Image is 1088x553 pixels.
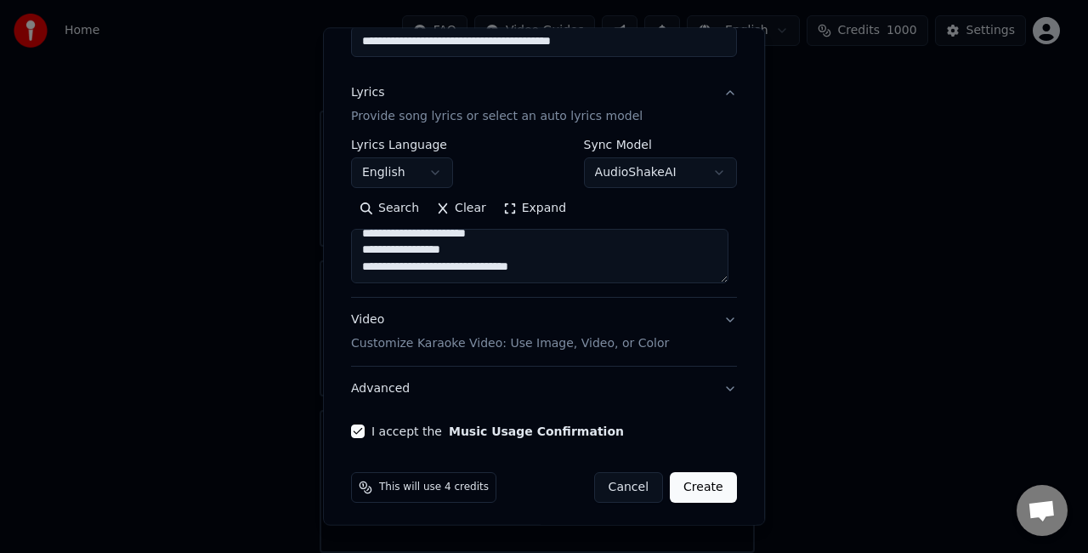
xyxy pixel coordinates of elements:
button: Cancel [594,472,663,503]
button: Advanced [351,367,737,411]
button: I accept the [449,425,624,437]
label: I accept the [371,425,624,437]
p: Customize Karaoke Video: Use Image, Video, or Color [351,335,669,352]
button: Expand [495,195,575,222]
div: LyricsProvide song lyrics or select an auto lyrics model [351,139,737,297]
button: LyricsProvide song lyrics or select an auto lyrics model [351,71,737,139]
button: Create [670,472,737,503]
div: Video [351,311,669,352]
label: Sync Model [584,139,737,151]
label: Lyrics Language [351,139,453,151]
button: VideoCustomize Karaoke Video: Use Image, Video, or Color [351,298,737,366]
button: Search [351,195,428,222]
span: This will use 4 credits [379,481,489,494]
button: Clear [428,195,495,222]
div: Lyrics [351,84,384,101]
p: Provide song lyrics or select an auto lyrics model [351,108,643,125]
